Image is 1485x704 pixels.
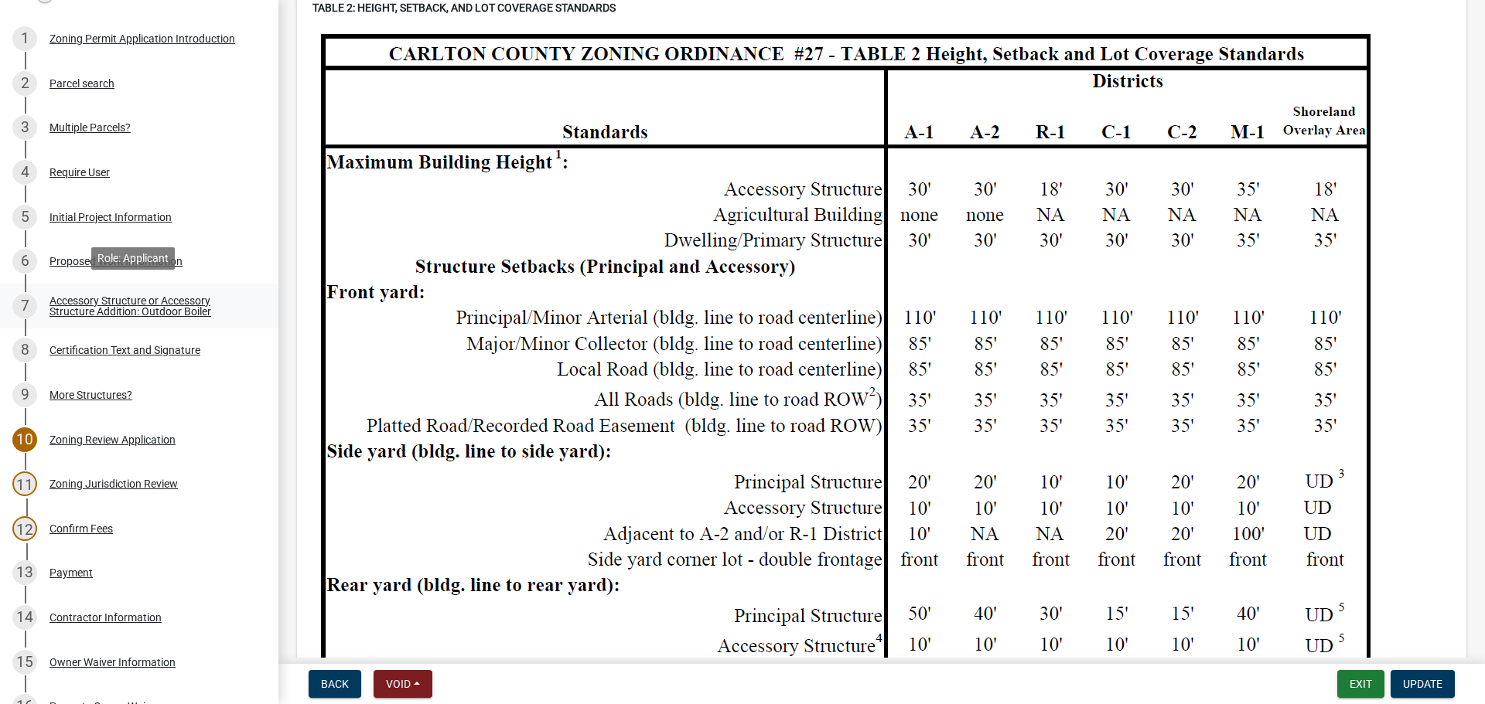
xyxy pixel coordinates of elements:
div: 6 [12,249,37,274]
div: 7 [12,294,37,318]
div: 5 [12,205,37,230]
div: Initial Project Information [49,212,172,223]
div: 14 [12,605,37,630]
span: Void [386,678,411,690]
div: Payment [49,567,93,578]
div: Parcel search [49,78,114,89]
div: 12 [12,516,37,541]
div: 4 [12,160,37,185]
div: 8 [12,338,37,362]
div: 15 [12,650,37,675]
div: 1 [12,26,37,51]
strong: TABLE 2: HEIGHT, SETBACK, AND LOT COVERAGE STANDARDS [312,2,616,14]
button: Exit [1337,670,1384,698]
div: 2 [12,71,37,96]
div: Confirm Fees [49,523,113,534]
div: Role: Applicant [91,247,175,270]
span: Back [321,678,349,690]
span: Update [1403,678,1442,690]
button: Update [1391,670,1455,698]
div: Contractor Information [49,612,162,623]
div: Require User [49,167,110,178]
div: 10 [12,427,37,452]
div: 13 [12,560,37,585]
div: 3 [12,115,37,140]
button: Void [374,670,432,698]
div: 11 [12,471,37,496]
div: More Structures? [49,389,132,400]
div: Accessory Structure or Accessory Structure Addition: Outdoor Boiler [49,295,254,317]
button: Back [309,670,361,698]
div: Multiple Parcels? [49,122,131,133]
div: 9 [12,383,37,407]
div: Zoning Jurisdiction Review [49,478,178,489]
div: Certification Text and Signature [49,345,200,355]
div: Proposed Work Information [49,256,183,267]
div: Zoning Permit Application Introduction [49,33,235,44]
div: Zoning Review Application [49,434,176,445]
div: Owner Waiver Information [49,657,176,668]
